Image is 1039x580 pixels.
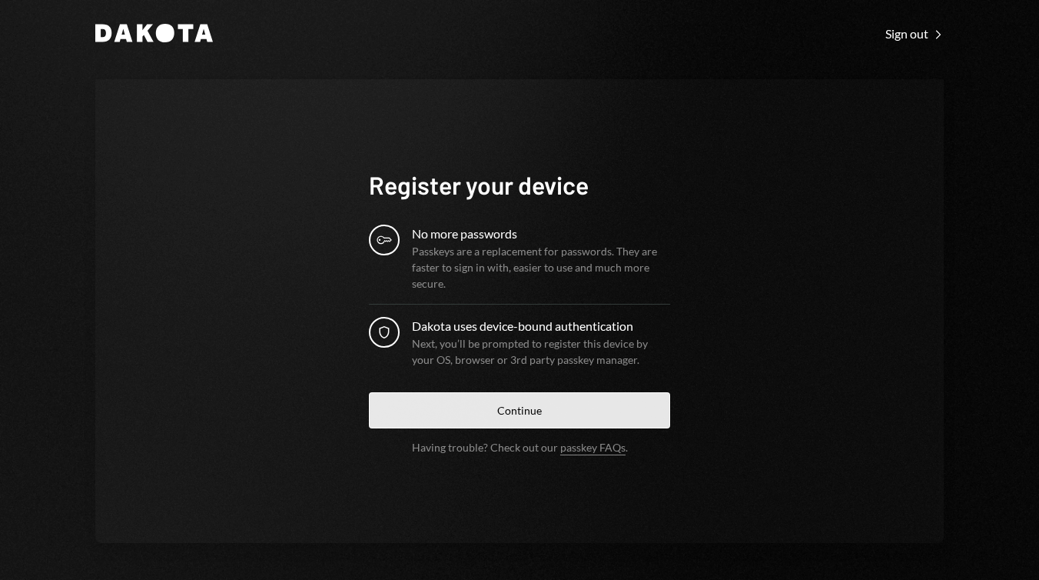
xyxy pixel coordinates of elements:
[885,25,944,42] a: Sign out
[412,335,670,368] div: Next, you’ll be prompted to register this device by your OS, browser or 3rd party passkey manager.
[560,441,626,455] a: passkey FAQs
[412,441,628,454] div: Having trouble? Check out our .
[412,243,670,292] div: Passkeys are a replacement for passwords. They are faster to sign in with, easier to use and much...
[412,317,670,335] div: Dakota uses device-bound authentication
[885,26,944,42] div: Sign out
[369,169,670,200] h1: Register your device
[412,225,670,243] div: No more passwords
[369,392,670,428] button: Continue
